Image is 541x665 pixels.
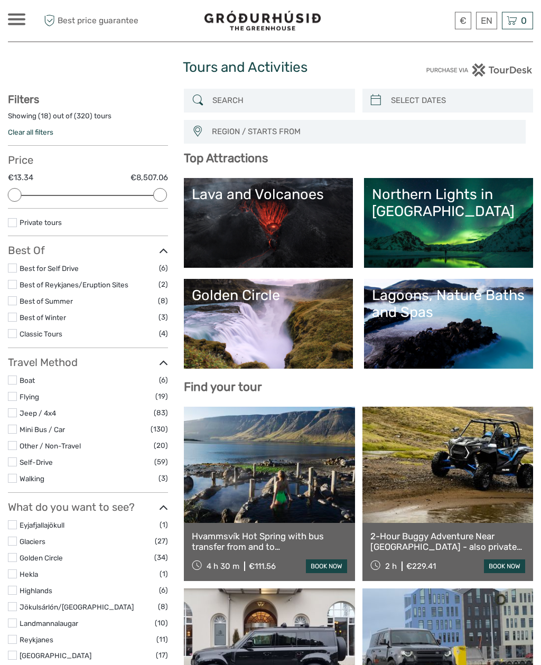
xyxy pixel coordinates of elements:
span: Best price guarantee [41,12,139,30]
span: (6) [159,585,168,597]
span: (83) [154,407,168,419]
h3: Price [8,154,168,167]
div: Northern Lights in [GEOGRAPHIC_DATA] [372,186,525,221]
span: (20) [154,440,168,452]
div: €229.41 [406,562,436,572]
span: € [460,15,467,26]
h3: What do you want to see? [8,501,168,514]
span: 4 h 30 m [207,562,239,572]
span: (17) [156,650,168,662]
a: Lava and Volcanoes [192,186,345,260]
span: (6) [159,263,168,275]
span: (19) [155,391,168,403]
a: Boat [20,377,35,385]
span: (8) [158,295,168,307]
a: Hekla [20,570,38,579]
a: Glaciers [20,538,45,546]
h3: Best Of [8,245,168,257]
a: 2-Hour Buggy Adventure Near [GEOGRAPHIC_DATA] - also private option [370,531,525,553]
span: (6) [159,374,168,387]
a: Self-Drive [20,458,53,467]
a: Reykjanes [20,636,53,644]
a: Best of Reykjanes/Eruption Sites [20,281,128,289]
div: €111.56 [249,562,276,572]
a: Lagoons, Nature Baths and Spas [372,287,525,361]
span: (3) [158,473,168,485]
span: 2 h [385,562,397,572]
span: (130) [151,424,168,436]
a: Northern Lights in [GEOGRAPHIC_DATA] [372,186,525,260]
a: Eyjafjallajökull [20,521,64,530]
a: [GEOGRAPHIC_DATA] [20,652,91,660]
a: Golden Circle [20,554,63,563]
button: REGION / STARTS FROM [207,124,520,141]
a: book now [306,560,347,574]
a: Walking [20,475,44,483]
a: book now [484,560,525,574]
a: Golden Circle [192,287,345,361]
h1: Tours and Activities [183,60,358,77]
strong: Filters [8,93,39,106]
div: Showing ( ) out of ( ) tours [8,111,168,128]
a: Mini Bus / Car [20,426,65,434]
label: 18 [41,111,49,121]
a: Classic Tours [20,330,62,339]
div: Lagoons, Nature Baths and Spas [372,287,525,322]
h3: Travel Method [8,357,168,369]
input: SEARCH [208,92,349,110]
span: (11) [156,634,168,646]
a: Best for Self Drive [20,265,79,273]
div: Golden Circle [192,287,345,304]
label: €13.34 [8,173,33,184]
input: SELECT DATES [387,92,528,110]
b: Find your tour [184,380,262,395]
img: 1578-341a38b5-ce05-4595-9f3d-b8aa3718a0b3_logo_small.jpg [204,11,321,31]
b: Top Attractions [184,152,268,166]
span: (3) [158,312,168,324]
a: Landmannalaugar [20,620,78,628]
span: (59) [154,456,168,469]
div: Lava and Volcanoes [192,186,345,203]
a: Hvammsvík Hot Spring with bus transfer from and to [GEOGRAPHIC_DATA] [192,531,347,553]
a: Private tours [20,219,62,227]
span: (1) [160,519,168,531]
a: Best of Summer [20,297,73,306]
span: (8) [158,601,168,613]
span: 0 [519,15,528,26]
a: Flying [20,393,39,401]
span: (4) [159,328,168,340]
a: Jökulsárlón/[GEOGRAPHIC_DATA] [20,603,134,612]
p: We're away right now. Please check back later! [15,18,119,27]
span: (27) [155,536,168,548]
div: EN [476,12,497,30]
img: PurchaseViaTourDesk.png [426,64,533,77]
a: Other / Non-Travel [20,442,81,451]
a: Highlands [20,587,52,595]
span: (34) [154,552,168,564]
label: 320 [77,111,90,121]
button: Open LiveChat chat widget [122,16,134,29]
a: Jeep / 4x4 [20,409,56,418]
a: Best of Winter [20,314,66,322]
label: €8,507.06 [130,173,168,184]
span: (1) [160,568,168,580]
span: (10) [155,617,168,630]
a: Clear all filters [8,128,53,137]
span: (2) [158,279,168,291]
